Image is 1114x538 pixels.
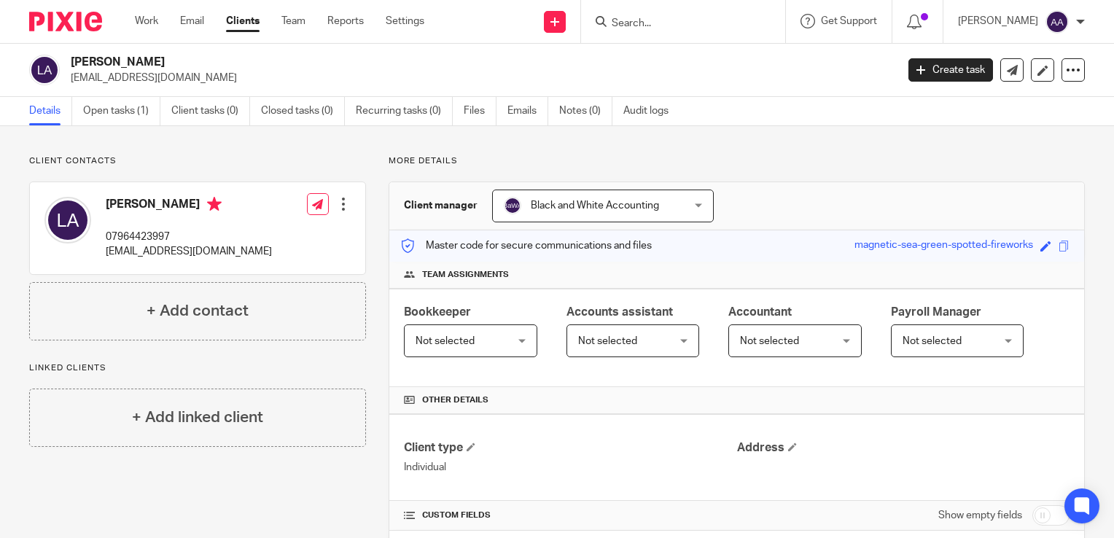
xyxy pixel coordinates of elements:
[71,55,723,70] h2: [PERSON_NAME]
[737,440,1070,456] h4: Address
[404,306,471,318] span: Bookkeeper
[29,55,60,85] img: svg%3E
[135,14,158,28] a: Work
[106,197,272,215] h4: [PERSON_NAME]
[226,14,260,28] a: Clients
[147,300,249,322] h4: + Add contact
[29,12,102,31] img: Pixie
[29,155,366,167] p: Client contacts
[938,508,1022,523] label: Show empty fields
[903,336,962,346] span: Not selected
[416,336,475,346] span: Not selected
[404,460,736,475] p: Individual
[281,14,305,28] a: Team
[908,58,993,82] a: Create task
[531,200,659,211] span: Black and White Accounting
[891,306,981,318] span: Payroll Manager
[610,17,741,31] input: Search
[29,362,366,374] p: Linked clients
[566,306,673,318] span: Accounts assistant
[1045,10,1069,34] img: svg%3E
[958,14,1038,28] p: [PERSON_NAME]
[422,394,488,406] span: Other details
[821,16,877,26] span: Get Support
[180,14,204,28] a: Email
[106,230,272,244] p: 07964423997
[356,97,453,125] a: Recurring tasks (0)
[740,336,799,346] span: Not selected
[728,306,792,318] span: Accountant
[44,197,91,243] img: svg%3E
[559,97,612,125] a: Notes (0)
[507,97,548,125] a: Emails
[106,244,272,259] p: [EMAIL_ADDRESS][DOMAIN_NAME]
[71,71,887,85] p: [EMAIL_ADDRESS][DOMAIN_NAME]
[404,198,478,213] h3: Client manager
[404,510,736,521] h4: CUSTOM FIELDS
[83,97,160,125] a: Open tasks (1)
[327,14,364,28] a: Reports
[132,406,263,429] h4: + Add linked client
[29,97,72,125] a: Details
[404,440,736,456] h4: Client type
[389,155,1085,167] p: More details
[422,269,509,281] span: Team assignments
[464,97,496,125] a: Files
[504,197,521,214] img: svg%3E
[171,97,250,125] a: Client tasks (0)
[386,14,424,28] a: Settings
[854,238,1033,254] div: magnetic-sea-green-spotted-fireworks
[261,97,345,125] a: Closed tasks (0)
[578,336,637,346] span: Not selected
[400,238,652,253] p: Master code for secure communications and files
[207,197,222,211] i: Primary
[623,97,679,125] a: Audit logs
